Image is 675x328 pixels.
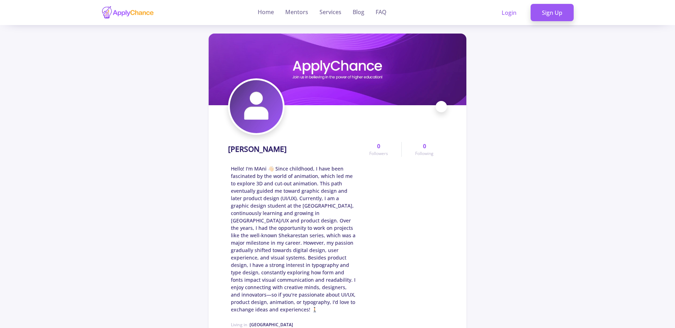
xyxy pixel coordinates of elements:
span: Followers [369,150,388,157]
span: [GEOGRAPHIC_DATA] [250,322,293,328]
a: Login [490,4,528,22]
span: Following [415,150,434,157]
img: MAni Ghafouri cover image [209,34,466,105]
a: 0Following [401,142,447,157]
img: applychance logo [101,6,154,19]
span: 0 [377,142,380,150]
img: MAni Ghafouri avatar [230,80,283,133]
span: 0 [423,142,426,150]
span: Living in : [231,322,293,328]
a: 0Followers [356,142,401,157]
h1: [PERSON_NAME] [228,145,287,154]
span: Hello! I'm MAni 👋🏻 Since childhood, I have been fascinated by the world of animation, which led m... [231,165,356,313]
a: Sign Up [531,4,574,22]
